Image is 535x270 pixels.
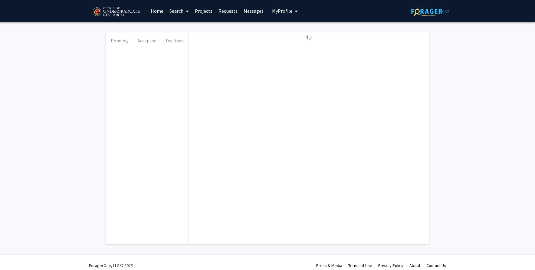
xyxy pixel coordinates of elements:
[90,5,142,20] img: University of Maryland Logo
[166,0,192,21] a: Search
[409,263,420,268] a: About
[378,263,403,268] a: Privacy Policy
[106,32,133,49] button: Pending
[215,0,241,21] a: Requests
[426,263,446,268] a: Contact Us
[148,0,166,21] a: Home
[241,0,267,21] a: Messages
[411,7,449,16] img: ForagerOne Logo
[192,0,215,21] a: Projects
[133,32,161,49] button: Accepted
[272,8,292,14] span: My Profile
[304,32,314,43] img: Loading
[5,243,26,265] iframe: Chat
[348,263,372,268] a: Terms of Use
[161,32,189,49] button: Declined
[316,263,342,268] a: Press & Media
